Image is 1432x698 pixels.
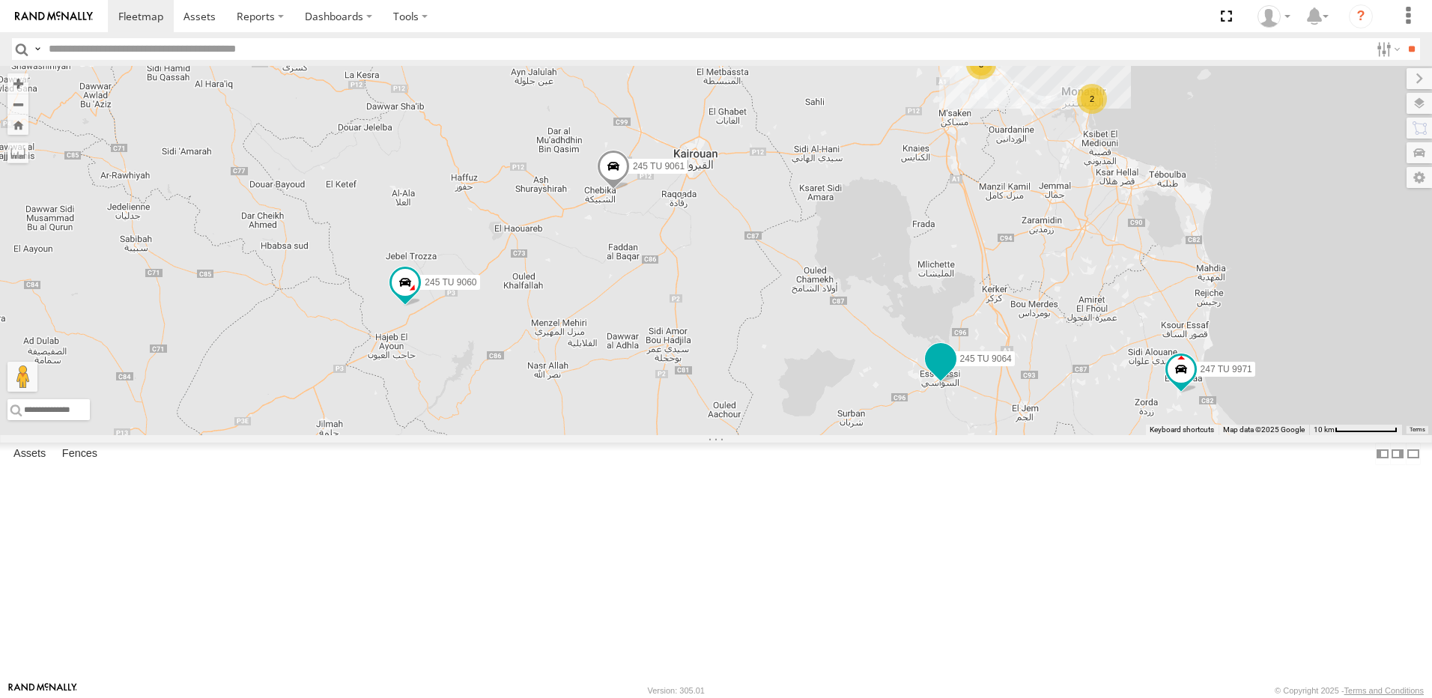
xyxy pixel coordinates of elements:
label: Dock Summary Table to the Right [1390,443,1405,464]
label: Search Query [31,38,43,60]
div: Version: 305.01 [648,686,705,695]
span: 247 TU 9971 [1201,364,1252,374]
button: Map Scale: 10 km per 80 pixels [1309,425,1402,435]
span: 245 TU 9061 [633,161,685,172]
button: Zoom out [7,94,28,115]
div: Nejah Benkhalifa [1252,5,1296,28]
label: Fences [55,443,105,464]
button: Zoom in [7,73,28,94]
img: rand-logo.svg [15,11,93,22]
label: Dock Summary Table to the Left [1375,443,1390,464]
span: 245 TU 9064 [960,353,1012,363]
div: 8 [966,49,996,79]
span: 245 TU 9060 [425,277,476,288]
label: Assets [6,443,53,464]
a: Visit our Website [8,683,77,698]
div: 2 [1077,84,1107,114]
button: Drag Pegman onto the map to open Street View [7,362,37,392]
i: ? [1349,4,1373,28]
label: Measure [7,142,28,163]
button: Zoom Home [7,115,28,135]
a: Terms [1410,427,1425,433]
label: Hide Summary Table [1406,443,1421,464]
span: Map data ©2025 Google [1223,425,1305,434]
span: 10 km [1314,425,1335,434]
label: Search Filter Options [1371,38,1403,60]
button: Keyboard shortcuts [1150,425,1214,435]
div: © Copyright 2025 - [1275,686,1424,695]
label: Map Settings [1407,167,1432,188]
a: Terms and Conditions [1344,686,1424,695]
